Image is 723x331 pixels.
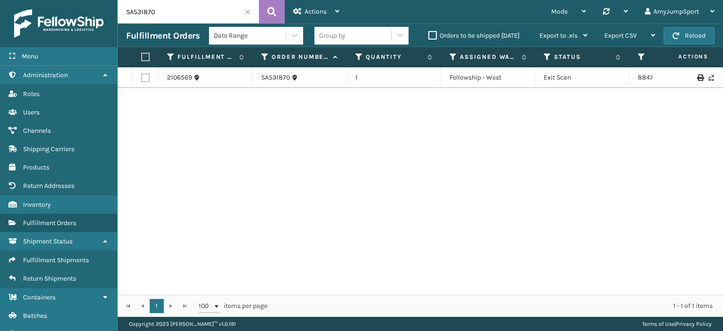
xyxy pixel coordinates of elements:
[441,67,535,88] td: Fellowship - West
[676,321,712,327] a: Privacy Policy
[23,219,76,227] span: Fulfillment Orders
[708,74,714,81] i: Never Shipped
[14,9,104,38] img: logo
[428,32,520,40] label: Orders to be shipped [DATE]
[281,301,713,311] div: 1 - 1 of 1 items
[305,8,327,16] span: Actions
[199,301,213,311] span: 100
[638,73,682,81] a: 884759806197
[167,73,192,82] a: 2106569
[319,31,345,40] div: Group by
[261,73,290,82] a: SA531870
[23,312,47,320] span: Batches
[214,31,287,40] div: Date Range
[642,321,675,327] a: Terms of Use
[22,52,38,60] span: Menu
[460,53,517,61] label: Assigned Warehouse
[697,74,703,81] i: Print Label
[23,145,74,153] span: Shipping Carriers
[129,317,236,331] p: Copyright 2023 [PERSON_NAME]™ v 1.0.191
[551,8,568,16] span: Mode
[150,299,164,313] a: 1
[664,27,715,44] button: Reload
[23,71,68,79] span: Administration
[366,53,423,61] label: Quantity
[23,237,72,245] span: Shipment Status
[23,274,76,283] span: Return Shipments
[539,32,578,40] span: Export to .xls
[23,201,51,209] span: Inventory
[642,317,712,331] div: |
[272,53,329,61] label: Order Number
[23,256,89,264] span: Fulfillment Shipments
[23,293,56,301] span: Containers
[604,32,637,40] span: Export CSV
[649,49,714,65] span: Actions
[177,53,234,61] label: Fulfillment Order Id
[23,127,51,135] span: Channels
[126,30,200,41] h3: Fulfillment Orders
[23,90,40,98] span: Roles
[23,182,74,190] span: Return Addresses
[554,53,611,61] label: Status
[535,67,629,88] td: Exit Scan
[23,163,49,171] span: Products
[347,67,441,88] td: 1
[199,299,267,313] span: items per page
[23,108,40,116] span: Users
